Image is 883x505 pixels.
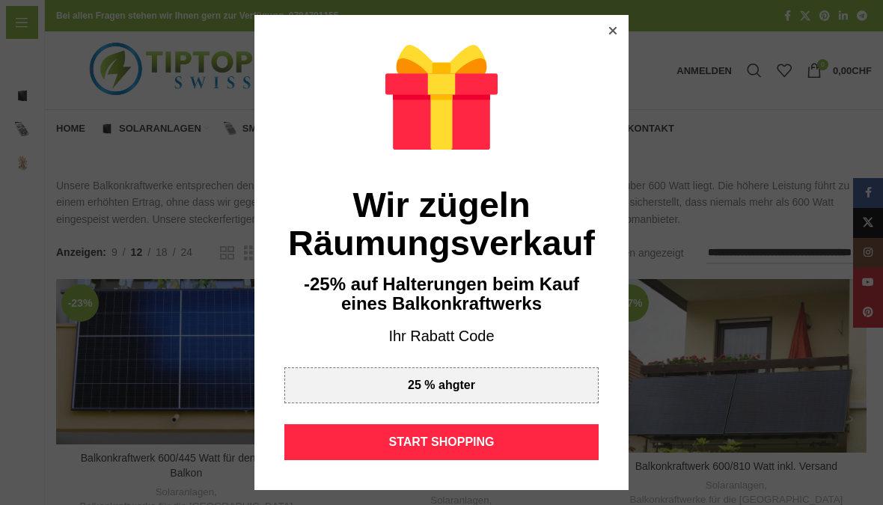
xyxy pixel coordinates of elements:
[284,424,599,460] div: START SHOPPING
[284,275,599,314] div: -25% auf Halterungen beim Kauf eines Balkonkraftwerks
[284,186,599,263] div: Wir zügeln Räumungsverkauf
[284,326,599,347] div: Ihr Rabatt Code
[284,367,599,403] div: 25 % ahgter
[408,379,475,391] div: 25 % ahgter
